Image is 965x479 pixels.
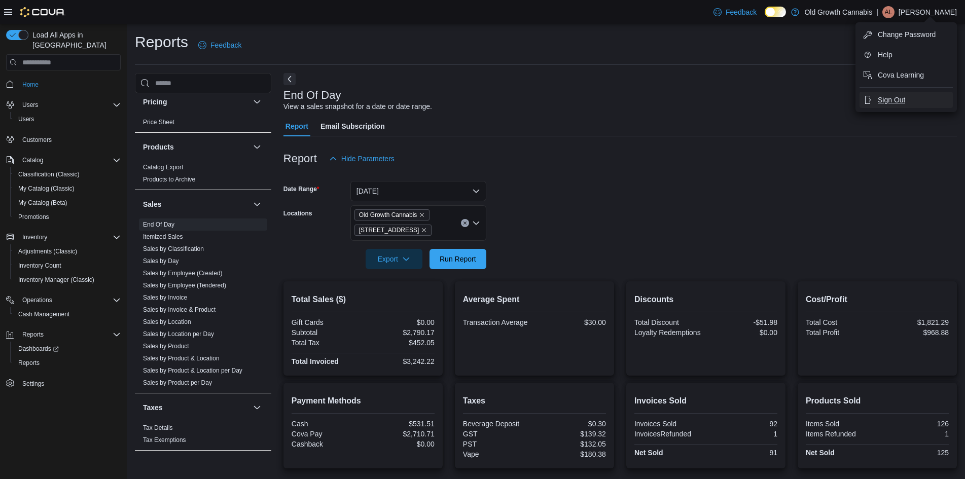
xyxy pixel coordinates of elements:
[876,6,878,18] p: |
[18,170,80,178] span: Classification (Classic)
[709,2,761,22] a: Feedback
[14,113,38,125] a: Users
[18,213,49,221] span: Promotions
[634,449,663,457] strong: Net Sold
[806,395,949,407] h2: Products Sold
[365,440,435,448] div: $0.00
[879,449,949,457] div: 125
[143,306,216,314] span: Sales by Invoice & Product
[806,449,835,457] strong: Net Sold
[18,247,77,255] span: Adjustments (Classic)
[143,436,186,444] span: Tax Exemptions
[10,259,125,273] button: Inventory Count
[28,30,121,50] span: Load All Apps in [GEOGRAPHIC_DATA]
[22,81,39,89] span: Home
[14,343,63,355] a: Dashboards
[143,355,220,362] a: Sales by Product & Location
[2,77,125,91] button: Home
[2,132,125,147] button: Customers
[18,134,56,146] a: Customers
[2,230,125,244] button: Inventory
[634,430,704,438] div: InvoicesRefunded
[14,168,121,180] span: Classification (Classic)
[143,294,187,301] a: Sales by Invoice
[366,249,422,269] button: Export
[10,307,125,321] button: Cash Management
[882,6,895,18] div: Adam Loy
[143,281,226,289] span: Sales by Employee (Tendered)
[135,161,271,190] div: Products
[2,376,125,391] button: Settings
[18,199,67,207] span: My Catalog (Beta)
[372,249,416,269] span: Export
[18,377,121,390] span: Settings
[14,260,65,272] a: Inventory Count
[10,244,125,259] button: Adjustments (Classic)
[143,142,249,152] button: Products
[143,367,242,374] a: Sales by Product & Location per Day
[18,328,48,341] button: Reports
[143,257,179,265] a: Sales by Day
[10,181,125,196] button: My Catalog (Classic)
[10,196,125,210] button: My Catalog (Beta)
[899,6,957,18] p: [PERSON_NAME]
[421,227,427,233] button: Remove 681 Allandale Road from selection in this group
[537,318,606,326] div: $30.00
[359,210,417,220] span: Old Growth Cannabis
[292,440,361,448] div: Cashback
[430,249,486,269] button: Run Report
[283,209,312,217] label: Locations
[14,357,44,369] a: Reports
[634,420,704,428] div: Invoices Sold
[143,221,174,228] a: End Of Day
[194,35,245,55] a: Feedback
[143,199,162,209] h3: Sales
[879,420,949,428] div: 126
[18,262,61,270] span: Inventory Count
[14,343,121,355] span: Dashboards
[18,154,121,166] span: Catalog
[14,182,79,195] a: My Catalog (Classic)
[143,293,187,302] span: Sales by Invoice
[320,116,385,136] span: Email Subscription
[419,212,425,218] button: Remove Old Growth Cannabis from selection in this group
[283,89,341,101] h3: End Of Day
[143,318,191,325] a: Sales by Location
[765,7,786,17] input: Dark Mode
[292,328,361,337] div: Subtotal
[18,276,94,284] span: Inventory Manager (Classic)
[350,181,486,201] button: [DATE]
[143,233,183,240] a: Itemized Sales
[143,245,204,252] a: Sales by Classification
[10,356,125,370] button: Reports
[885,6,892,18] span: AL
[18,378,48,390] a: Settings
[6,72,121,417] nav: Complex example
[14,211,121,223] span: Promotions
[135,422,271,450] div: Taxes
[20,7,65,17] img: Cova
[14,168,84,180] a: Classification (Classic)
[14,274,121,286] span: Inventory Manager (Classic)
[14,245,121,257] span: Adjustments (Classic)
[14,308,74,320] a: Cash Management
[22,296,52,304] span: Operations
[365,357,435,365] div: $3,242.22
[135,32,188,52] h1: Reports
[463,430,532,438] div: GST
[143,199,249,209] button: Sales
[143,342,189,350] span: Sales by Product
[14,197,72,209] a: My Catalog (Beta)
[143,330,214,338] a: Sales by Location per Day
[251,198,263,210] button: Sales
[210,40,241,50] span: Feedback
[22,380,44,388] span: Settings
[806,318,875,326] div: Total Cost
[22,233,47,241] span: Inventory
[18,99,121,111] span: Users
[143,220,174,229] span: End Of Day
[804,6,872,18] p: Old Growth Cannabis
[359,225,419,235] span: [STREET_ADDRESS]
